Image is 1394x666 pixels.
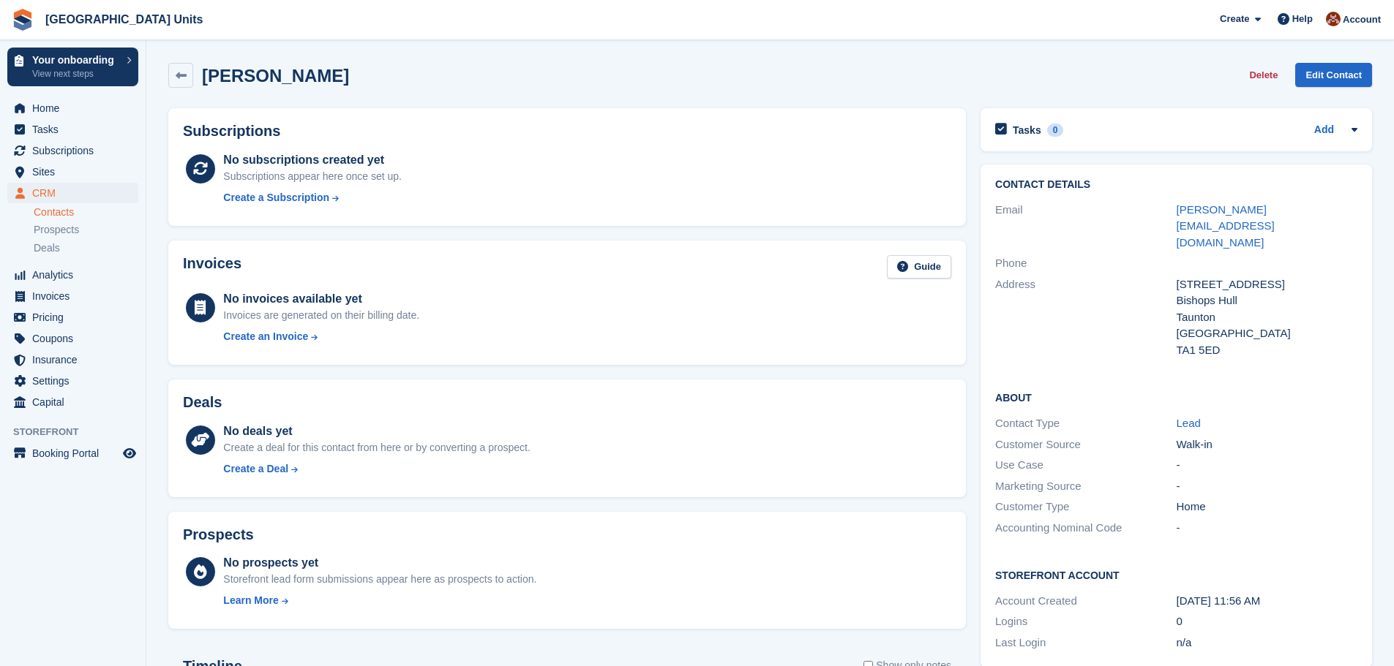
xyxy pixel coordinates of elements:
div: Customer Type [995,499,1176,515]
div: 0 [1047,124,1064,137]
div: Create a Deal [223,461,288,477]
div: No invoices available yet [223,290,419,308]
span: Coupons [32,328,120,349]
div: Taunton [1177,309,1357,326]
div: [DATE] 11:56 AM [1177,593,1357,610]
a: menu [7,349,138,370]
a: menu [7,183,138,203]
a: [PERSON_NAME][EMAIL_ADDRESS][DOMAIN_NAME] [1177,203,1275,249]
p: Your onboarding [32,55,119,65]
a: Learn More [223,593,536,608]
p: View next steps [32,67,119,80]
div: TA1 5ED [1177,342,1357,359]
div: Create an Invoice [223,329,308,344]
div: Customer Source [995,436,1176,453]
span: Insurance [32,349,120,370]
span: Deals [34,241,60,255]
span: Storefront [13,425,146,439]
span: Settings [32,371,120,391]
h2: About [995,390,1357,404]
a: Edit Contact [1295,63,1372,87]
a: menu [7,119,138,140]
a: Deals [34,241,138,256]
span: Tasks [32,119,120,140]
span: CRM [32,183,120,203]
span: Prospects [34,223,79,237]
div: Email [995,202,1176,251]
a: Create an Invoice [223,329,419,344]
a: Contacts [34,205,138,219]
h2: [PERSON_NAME] [202,66,349,86]
div: [STREET_ADDRESS] [1177,276,1357,293]
h2: Contact Details [995,179,1357,191]
div: 0 [1177,613,1357,630]
span: Pricing [32,307,120,328]
div: Phone [995,255,1176,272]
h2: Prospects [183,526,254,543]
div: Walk-in [1177,436,1357,453]
div: n/a [1177,635,1357,651]
img: Laura Clinnick [1326,12,1341,26]
a: [GEOGRAPHIC_DATA] Units [40,7,209,31]
span: Booking Portal [32,443,120,463]
div: Bishops Hull [1177,292,1357,309]
a: menu [7,162,138,182]
span: Home [32,98,120,118]
a: menu [7,307,138,328]
span: Help [1292,12,1313,26]
a: Preview store [121,444,138,462]
div: Contact Type [995,415,1176,432]
a: Your onboarding View next steps [7,48,138,86]
h2: Tasks [1013,124,1041,137]
div: [GEOGRAPHIC_DATA] [1177,325,1357,342]
div: Logins [995,613,1176,630]
div: - [1177,478,1357,495]
div: No deals yet [223,423,530,440]
a: Add [1314,122,1334,139]
div: Address [995,276,1176,359]
div: - [1177,520,1357,537]
a: Lead [1177,417,1201,429]
div: Accounting Nominal Code [995,520,1176,537]
span: Analytics [32,265,120,285]
a: Prospects [34,222,138,238]
div: Create a deal for this contact from here or by converting a prospect. [223,440,530,455]
div: Use Case [995,457,1176,474]
div: No prospects yet [223,554,536,572]
h2: Storefront Account [995,567,1357,582]
div: Create a Subscription [223,190,329,205]
span: Invoices [32,286,120,306]
a: Guide [887,255,951,279]
a: menu [7,140,138,161]
a: Create a Deal [223,461,530,477]
h2: Subscriptions [183,123,951,140]
h2: Invoices [183,255,241,279]
button: Delete [1243,63,1284,87]
div: Invoices are generated on their billing date. [223,308,419,323]
a: menu [7,265,138,285]
a: menu [7,286,138,306]
span: Sites [32,162,120,182]
div: - [1177,457,1357,474]
span: Create [1220,12,1249,26]
div: Account Created [995,593,1176,610]
h2: Deals [183,394,222,411]
span: Account [1343,12,1381,27]
span: Subscriptions [32,140,120,161]
div: Marketing Source [995,478,1176,495]
a: menu [7,328,138,349]
div: Learn More [223,593,278,608]
a: menu [7,98,138,118]
span: Capital [32,392,120,412]
div: No subscriptions created yet [223,151,402,169]
div: Last Login [995,635,1176,651]
div: Home [1177,499,1357,515]
a: menu [7,392,138,412]
a: menu [7,371,138,391]
a: Create a Subscription [223,190,402,205]
div: Subscriptions appear here once set up. [223,169,402,184]
div: Storefront lead form submissions appear here as prospects to action. [223,572,536,587]
img: stora-icon-8386f47178a22dfd0bd8f6a31ec36ba5ce8667c1dd55bd0f319d3a0aa187defe.svg [12,9,34,31]
a: menu [7,443,138,463]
